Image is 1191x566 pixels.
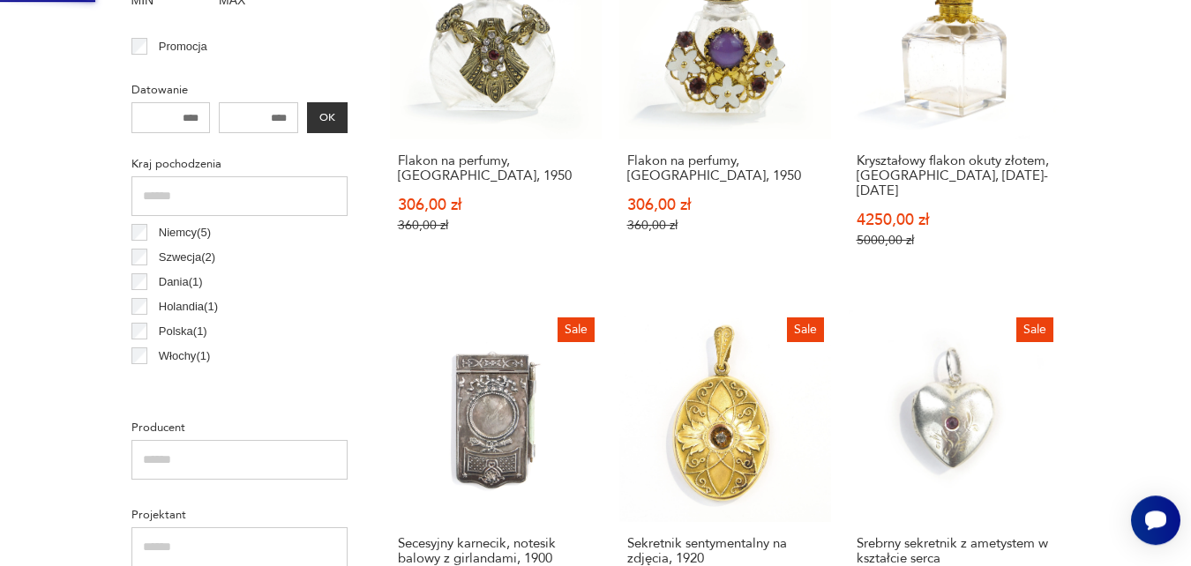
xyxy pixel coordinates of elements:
[398,197,594,212] p: 306,00 zł
[159,297,218,317] p: Holandia ( 1 )
[159,223,211,242] p: Niemcy ( 5 )
[627,536,823,566] h3: Sekretnik sentymentalny na zdjęcia, 1920
[627,197,823,212] p: 306,00 zł
[857,233,1052,248] p: 5000,00 zł
[159,322,207,341] p: Polska ( 1 )
[398,536,594,566] h3: Secesyjny karnecik, notesik balowy z girlandami, 1900
[857,536,1052,566] h3: Srebrny sekretnik z ametystem w kształcie serca
[398,218,594,233] p: 360,00 zł
[627,153,823,183] h3: Flakon na perfumy, [GEOGRAPHIC_DATA], 1950
[131,154,348,174] p: Kraj pochodzenia
[131,505,348,525] p: Projektant
[627,218,823,233] p: 360,00 zł
[131,80,348,100] p: Datowanie
[159,248,215,267] p: Szwecja ( 2 )
[307,102,348,133] button: OK
[857,212,1052,227] p: 4250,00 zł
[131,418,348,437] p: Producent
[398,153,594,183] h3: Flakon na perfumy, [GEOGRAPHIC_DATA], 1950
[159,272,203,292] p: Dania ( 1 )
[857,153,1052,198] h3: Kryształowy flakon okuty złotem, [GEOGRAPHIC_DATA], [DATE]-[DATE]
[1131,495,1180,545] iframe: Smartsupp widget button
[159,346,211,366] p: Włochy ( 1 )
[159,37,207,56] p: Promocja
